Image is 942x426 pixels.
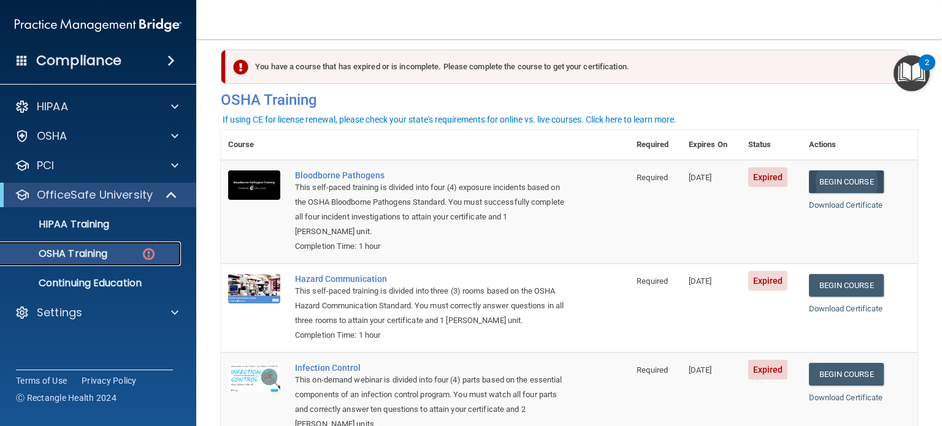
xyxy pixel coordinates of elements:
[689,173,712,182] span: [DATE]
[37,99,68,114] p: HIPAA
[748,167,788,187] span: Expired
[37,305,82,320] p: Settings
[637,276,668,286] span: Required
[802,130,918,160] th: Actions
[809,304,883,313] a: Download Certificate
[809,363,884,386] a: Begin Course
[37,158,54,173] p: PCI
[37,188,153,202] p: OfficeSafe University
[681,130,741,160] th: Expires On
[637,365,668,375] span: Required
[629,130,681,160] th: Required
[233,59,248,75] img: exclamation-circle-solid-danger.72ef9ffc.png
[15,129,178,143] a: OSHA
[748,271,788,291] span: Expired
[141,246,156,262] img: danger-circle.6113f641.png
[689,365,712,375] span: [DATE]
[16,375,67,387] a: Terms of Use
[15,305,178,320] a: Settings
[15,13,182,37] img: PMB logo
[226,50,908,84] div: You have a course that has expired or is incomplete. Please complete the course to get your certi...
[295,284,568,328] div: This self-paced training is divided into three (3) rooms based on the OSHA Hazard Communication S...
[221,91,917,108] h4: OSHA Training
[15,158,178,173] a: PCI
[295,170,568,180] a: Bloodborne Pathogens
[741,130,802,160] th: Status
[637,173,668,182] span: Required
[82,375,137,387] a: Privacy Policy
[295,363,568,373] a: Infection Control
[894,55,930,91] button: Open Resource Center, 2 new notifications
[15,99,178,114] a: HIPAA
[809,170,884,193] a: Begin Course
[689,276,712,286] span: [DATE]
[37,129,67,143] p: OSHA
[295,274,568,284] a: Hazard Communication
[223,115,676,124] div: If using CE for license renewal, please check your state's requirements for online vs. live cours...
[36,52,121,69] h4: Compliance
[295,328,568,343] div: Completion Time: 1 hour
[295,180,568,239] div: This self-paced training is divided into four (4) exposure incidents based on the OSHA Bloodborne...
[8,218,109,230] p: HIPAA Training
[8,248,107,260] p: OSHA Training
[925,63,929,78] div: 2
[809,393,883,402] a: Download Certificate
[15,188,178,202] a: OfficeSafe University
[221,113,678,126] button: If using CE for license renewal, please check your state's requirements for online vs. live cours...
[809,200,883,210] a: Download Certificate
[221,130,288,160] th: Course
[809,274,884,297] a: Begin Course
[295,239,568,254] div: Completion Time: 1 hour
[8,277,175,289] p: Continuing Education
[748,360,788,379] span: Expired
[16,392,117,404] span: Ⓒ Rectangle Health 2024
